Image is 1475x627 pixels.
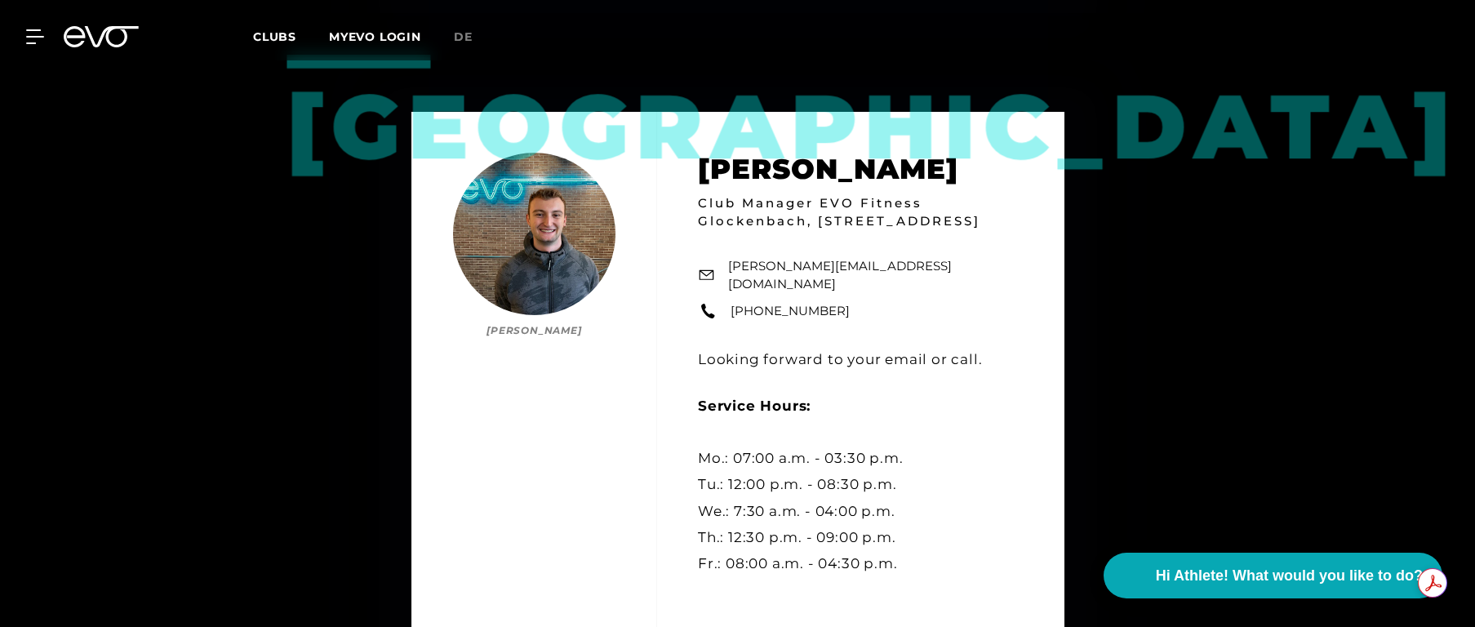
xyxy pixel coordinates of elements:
[1104,553,1442,598] button: Hi Athlete! What would you like to do?
[253,29,296,44] span: Clubs
[454,28,492,47] a: de
[728,256,1024,293] a: [PERSON_NAME][EMAIL_ADDRESS][DOMAIN_NAME]
[454,29,473,44] span: de
[731,301,850,320] a: [PHONE_NUMBER]
[1156,565,1423,587] span: Hi Athlete! What would you like to do?
[253,29,329,44] a: Clubs
[329,29,421,44] a: MYEVO LOGIN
